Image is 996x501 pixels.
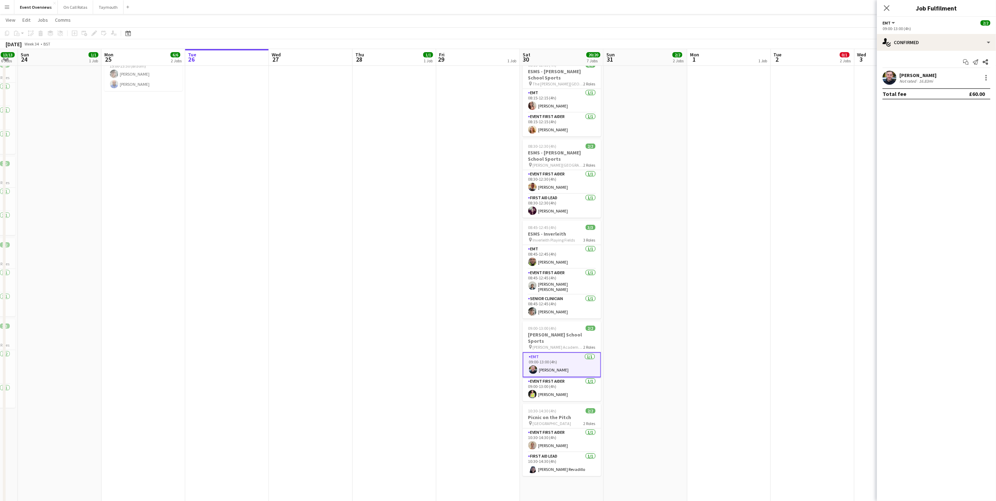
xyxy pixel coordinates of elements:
h3: [PERSON_NAME] School Sports [523,332,601,344]
span: 24 [20,55,29,63]
span: Wed [272,51,281,58]
app-card-role: Event First Aider1/110:30-14:30 (4h)[PERSON_NAME] [523,429,601,452]
h3: ESMS - Inverleith [523,231,601,237]
span: 2/2 [586,408,595,413]
span: Tue [774,51,782,58]
app-job-card: 08:30-12:30 (4h)2/2ESMS - [PERSON_NAME] School Sports [PERSON_NAME][GEOGRAPHIC_DATA]2 RolesEvent ... [523,139,601,218]
span: Mon [104,51,113,58]
span: Sun [606,51,615,58]
app-card-role: Event First Aider1/109:00-13:00 (4h)[PERSON_NAME] [523,377,601,401]
span: 29 [438,55,445,63]
div: Not rated [899,78,918,84]
span: [PERSON_NAME] Academy Playing Fields [533,345,584,350]
span: 13/13 [1,52,15,57]
app-job-card: 09:00-13:00 (4h)2/2[PERSON_NAME] School Sports [PERSON_NAME] Academy Playing Fields2 RolesEMT1/10... [523,321,601,401]
span: Wed [857,51,866,58]
span: 31 [605,55,615,63]
span: 2 Roles [584,345,595,350]
a: Comms [52,15,74,25]
span: 1 [689,55,699,63]
app-card-role: EMT1/108:15-12:15 (4h)[PERSON_NAME] [523,89,601,113]
h3: Picnic on the Pitch [523,414,601,420]
div: 09:00-13:00 (4h) [883,26,990,31]
span: 08:30-12:30 (4h) [528,144,557,149]
span: 27 [271,55,281,63]
app-card-role: Event First Aider1/108:15-12:15 (4h)[PERSON_NAME] [523,113,601,137]
app-card-role: Senior Clinician1/108:45-12:45 (4h)[PERSON_NAME] [523,295,601,319]
span: 20/20 [586,52,600,57]
button: Taymouth [93,0,124,14]
app-job-card: 08:45-12:45 (4h)3/3ESMS - Inverleith Inverleith Playing Fields3 RolesEMT1/108:45-12:45 (4h)[PERSO... [523,221,601,319]
span: 2 Roles [584,81,595,86]
span: 2 [773,55,782,63]
app-job-card: 10:30-14:30 (4h)2/2Picnic on the Pitch [GEOGRAPHIC_DATA]2 RolesEvent First Aider1/110:30-14:30 (4... [523,404,601,476]
span: 3/3 [586,225,595,230]
span: 2/2 [586,326,595,331]
span: Sat [523,51,530,58]
span: Fri [439,51,445,58]
button: Event Overviews [14,0,58,14]
h3: Job Fulfilment [877,4,996,13]
a: Edit [20,15,33,25]
div: 6 Jobs [1,58,14,63]
span: 6/6 [170,52,180,57]
div: BST [43,41,50,47]
button: On Call Rotas [58,0,93,14]
div: 16.83mi [918,78,934,84]
span: 2 Roles [584,421,595,426]
span: 10:30-14:30 (4h) [528,408,557,413]
span: 2/2 [586,144,595,149]
div: 1 Job [758,58,767,63]
app-card-role: EMT1/108:45-12:45 (4h)[PERSON_NAME] [523,245,601,269]
div: [DATE] [6,41,22,48]
div: 7 Jobs [587,58,600,63]
div: 2 Jobs [171,58,182,63]
span: 08:45-12:45 (4h) [528,225,557,230]
span: [GEOGRAPHIC_DATA] [533,421,571,426]
div: £60.00 [969,90,985,97]
span: Tue [188,51,196,58]
span: 25 [103,55,113,63]
span: [PERSON_NAME][GEOGRAPHIC_DATA] [533,162,584,168]
span: Mon [690,51,699,58]
span: View [6,17,15,23]
span: EMT [883,20,891,26]
app-card-role: Event First Aider1/108:30-12:30 (4h)[PERSON_NAME] [523,170,601,194]
span: Thu [355,51,364,58]
span: 30 [522,55,530,63]
div: 2 Jobs [840,58,851,63]
span: Sun [21,51,29,58]
a: View [3,15,18,25]
span: 09:00-13:00 (4h) [528,326,557,331]
h3: ESMS - [PERSON_NAME] School Sports [523,149,601,162]
span: 1/1 [423,52,433,57]
div: 1 Job [89,58,98,63]
span: Comms [55,17,71,23]
app-card-role: EMT1/109:00-13:00 (4h)[PERSON_NAME] [523,352,601,377]
span: 26 [187,55,196,63]
span: Week 34 [23,41,41,47]
h3: ESMS - [PERSON_NAME] School Sports [523,68,601,81]
button: EMT [883,20,896,26]
span: 2/2 [673,52,682,57]
div: 2 Jobs [673,58,684,63]
app-card-role: First Aid Lead1/108:30-12:30 (4h)[PERSON_NAME] [523,194,601,218]
div: 1 Job [424,58,433,63]
span: Jobs [37,17,48,23]
span: Edit [22,17,30,23]
span: 3 Roles [584,237,595,243]
div: 1 Job [507,58,516,63]
a: Jobs [35,15,51,25]
span: 2 Roles [584,162,595,168]
app-card-role: First Aid Lead1/110:30-14:30 (4h)[PERSON_NAME] Revadillo [523,452,601,476]
app-card-role: Response Clinician2/215:00-23:30 (8h30m)[PERSON_NAME][PERSON_NAME] [104,57,183,91]
app-job-card: 08:15-12:15 (4h)2/2ESMS - [PERSON_NAME] School Sports The [PERSON_NAME][GEOGRAPHIC_DATA]2 RolesEM... [523,58,601,137]
app-card-role: Event First Aider1/108:45-12:45 (4h)[PERSON_NAME] [PERSON_NAME] [523,269,601,295]
div: Total fee [883,90,906,97]
div: Confirmed [877,34,996,51]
